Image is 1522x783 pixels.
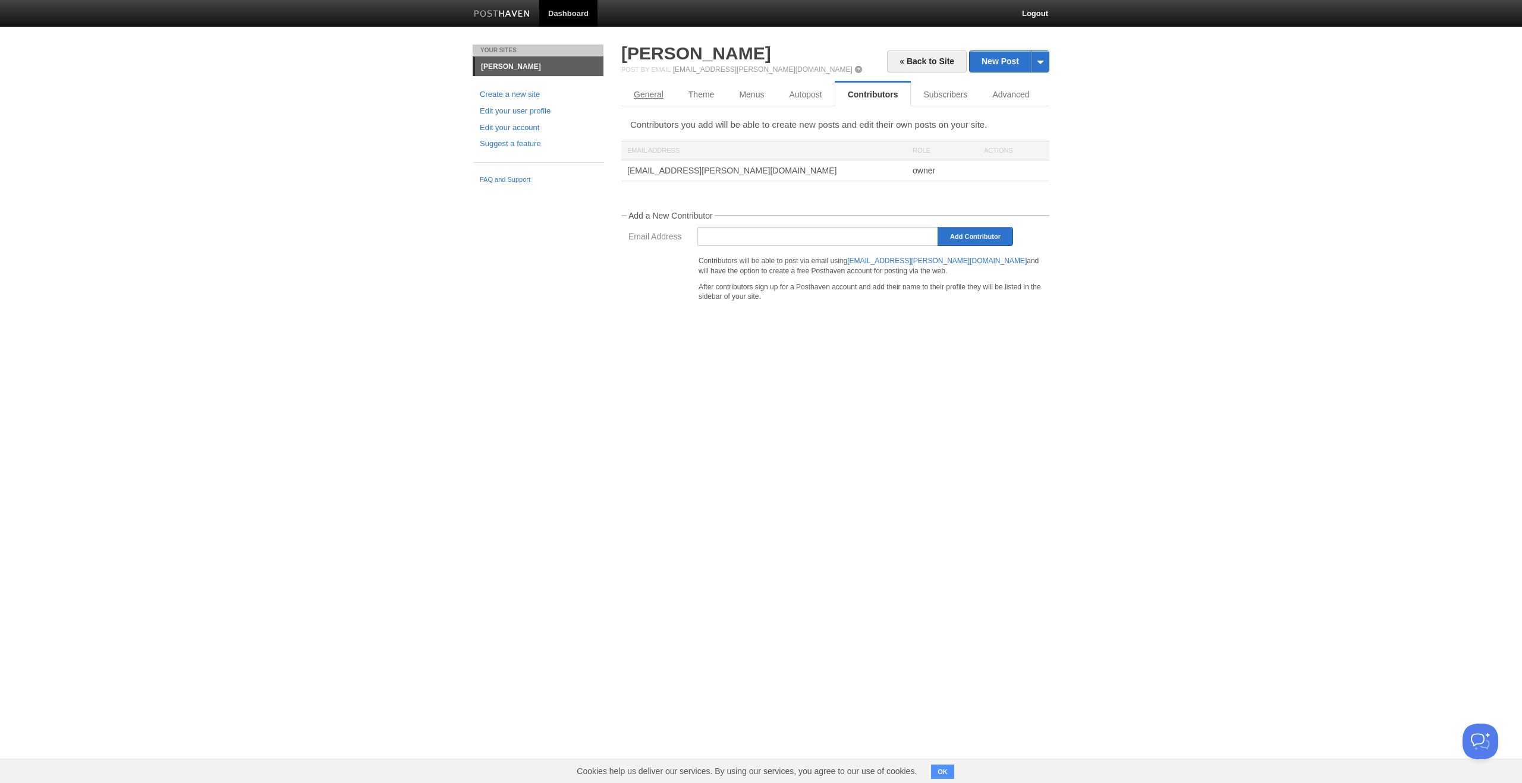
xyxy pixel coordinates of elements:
div: Email Address [621,141,907,160]
a: Suggest a feature [480,138,596,150]
a: [EMAIL_ADDRESS][PERSON_NAME][DOMAIN_NAME] [673,65,853,74]
p: Contributors you add will be able to create new posts and edit their own posts on your site. [630,118,1040,131]
label: Email Address [628,232,697,244]
a: Create a new site [480,89,596,101]
span: Cookies help us deliver our services. By using our services, you agree to our use of cookies. [565,759,929,783]
a: Edit your user profile [480,105,596,118]
legend: Add a New Contributor [627,211,715,220]
li: Your Sites [473,45,603,56]
a: [PERSON_NAME] [475,57,603,76]
button: OK [931,765,954,779]
a: FAQ and Support [480,175,596,185]
img: Posthaven-bar [474,10,530,19]
p: Contributors will be able to post via email using and will have the option to create a free Posth... [699,256,1042,276]
a: Edit your account [480,122,596,134]
a: Theme [676,83,727,106]
div: owner [907,160,978,181]
a: New Post [970,51,1049,72]
a: [PERSON_NAME] [621,43,771,63]
a: « Back to Site [887,50,967,72]
div: [EMAIL_ADDRESS][PERSON_NAME][DOMAIN_NAME] [621,160,907,181]
div: Actions [978,141,1049,160]
a: Autopost [776,83,834,106]
a: Contributors [835,83,911,106]
a: [EMAIL_ADDRESS][PERSON_NAME][DOMAIN_NAME] [847,257,1027,265]
a: Subscribers [911,83,980,106]
div: Role [907,141,978,160]
a: Advanced [980,83,1042,106]
iframe: Help Scout Beacon - Open [1463,724,1498,759]
a: General [621,83,676,106]
span: Post by Email [621,66,671,73]
p: After contributors sign up for a Posthaven account and add their name to their profile they will ... [699,282,1042,302]
input: Add Contributor [938,227,1013,246]
a: Menus [727,83,776,106]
